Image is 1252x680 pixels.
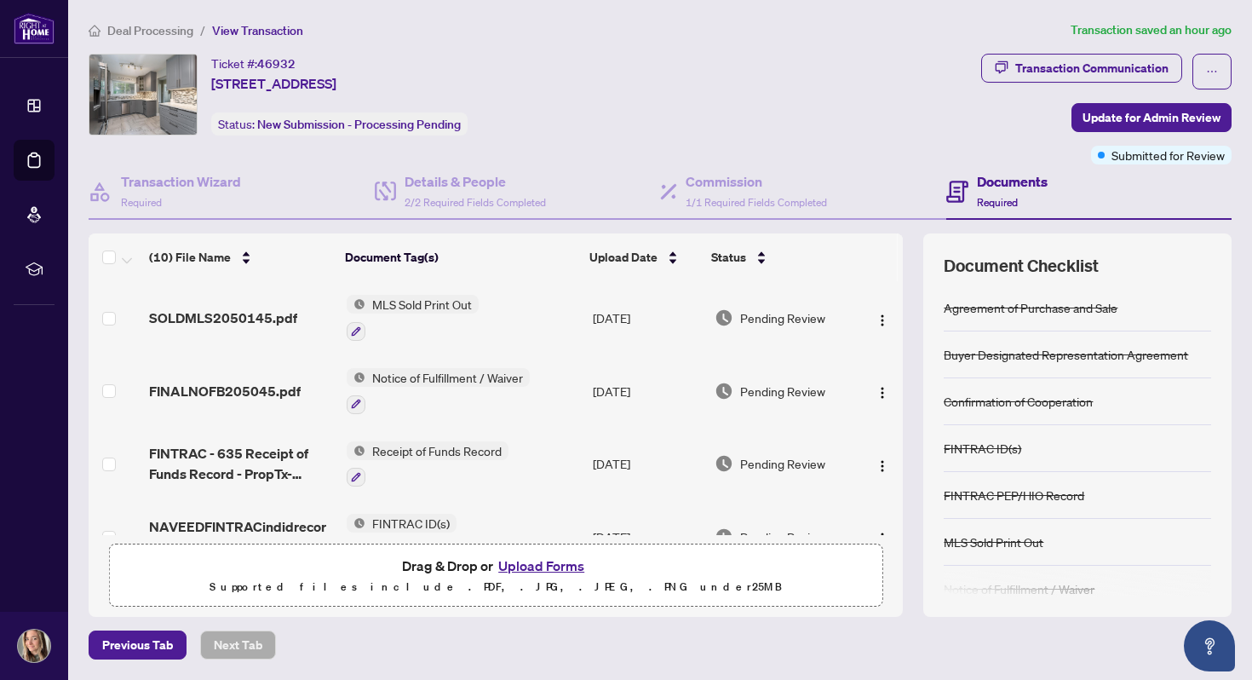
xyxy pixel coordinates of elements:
[740,527,825,546] span: Pending Review
[977,196,1018,209] span: Required
[405,196,546,209] span: 2/2 Required Fields Completed
[876,386,889,400] img: Logo
[981,54,1182,83] button: Transaction Communication
[711,248,746,267] span: Status
[347,514,365,533] img: Status Icon
[944,439,1021,458] div: FINTRAC ID(s)
[686,171,827,192] h4: Commission
[347,295,479,341] button: Status IconMLS Sold Print Out
[869,304,896,331] button: Logo
[110,545,882,608] span: Drag & Drop orUpload FormsSupported files include .PDF, .JPG, .JPEG, .PNG under25MB
[338,233,583,281] th: Document Tag(s)
[149,308,297,328] span: SOLDMLS2050145.pdf
[1083,104,1220,131] span: Update for Admin Review
[121,196,162,209] span: Required
[586,500,708,573] td: [DATE]
[869,377,896,405] button: Logo
[944,486,1084,504] div: FINTRAC PEP/HIO Record
[944,298,1117,317] div: Agreement of Purchase and Sale
[257,56,296,72] span: 46932
[740,382,825,401] span: Pending Review
[107,23,193,38] span: Deal Processing
[686,196,827,209] span: 1/1 Required Fields Completed
[120,577,871,597] p: Supported files include .PDF, .JPG, .JPEG, .PNG under 25 MB
[944,254,1099,278] span: Document Checklist
[715,308,733,327] img: Document Status
[365,514,457,533] span: FINTRAC ID(s)
[102,631,173,659] span: Previous Tab
[347,441,508,487] button: Status IconReceipt of Funds Record
[586,428,708,501] td: [DATE]
[149,381,301,401] span: FINALNOFB205045.pdf
[149,516,332,557] span: NAVEEDFINTRACindidrecord.pdf
[347,368,365,387] img: Status Icon
[257,117,461,132] span: New Submission - Processing Pending
[89,55,197,135] img: IMG-W12236449_1.jpg
[583,233,704,281] th: Upload Date
[89,631,187,660] button: Previous Tab
[1015,55,1169,82] div: Transaction Communication
[211,112,468,135] div: Status:
[405,171,546,192] h4: Details & People
[149,443,332,484] span: FINTRAC - 635 Receipt of Funds Record - PropTx-OREA_[DATE] 13_49_20.pdf
[715,527,733,546] img: Document Status
[1071,103,1232,132] button: Update for Admin Review
[869,523,896,550] button: Logo
[1071,20,1232,40] article: Transaction saved an hour ago
[869,450,896,477] button: Logo
[200,631,276,660] button: Next Tab
[200,20,205,40] li: /
[365,368,530,387] span: Notice of Fulfillment / Waiver
[212,23,303,38] span: View Transaction
[944,392,1093,411] div: Confirmation of Cooperation
[944,345,1188,364] div: Buyer Designated Representation Agreement
[740,308,825,327] span: Pending Review
[876,459,889,473] img: Logo
[704,233,856,281] th: Status
[586,281,708,354] td: [DATE]
[1184,620,1235,671] button: Open asap
[18,630,50,662] img: Profile Icon
[876,532,889,545] img: Logo
[347,441,365,460] img: Status Icon
[715,454,733,473] img: Document Status
[493,555,589,577] button: Upload Forms
[365,295,479,314] span: MLS Sold Print Out
[876,314,889,327] img: Logo
[347,514,542,560] button: Status IconFINTRAC ID(s)
[1111,146,1225,164] span: Submitted for Review
[347,368,530,414] button: Status IconNotice of Fulfillment / Waiver
[977,171,1048,192] h4: Documents
[1206,66,1218,78] span: ellipsis
[347,295,365,314] img: Status Icon
[365,441,508,460] span: Receipt of Funds Record
[586,354,708,428] td: [DATE]
[944,533,1043,551] div: MLS Sold Print Out
[740,454,825,473] span: Pending Review
[14,13,55,44] img: logo
[89,25,101,37] span: home
[715,382,733,401] img: Document Status
[149,248,231,267] span: (10) File Name
[589,248,658,267] span: Upload Date
[121,171,241,192] h4: Transaction Wizard
[142,233,338,281] th: (10) File Name
[402,555,589,577] span: Drag & Drop or
[211,73,336,94] span: [STREET_ADDRESS]
[211,54,296,73] div: Ticket #:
